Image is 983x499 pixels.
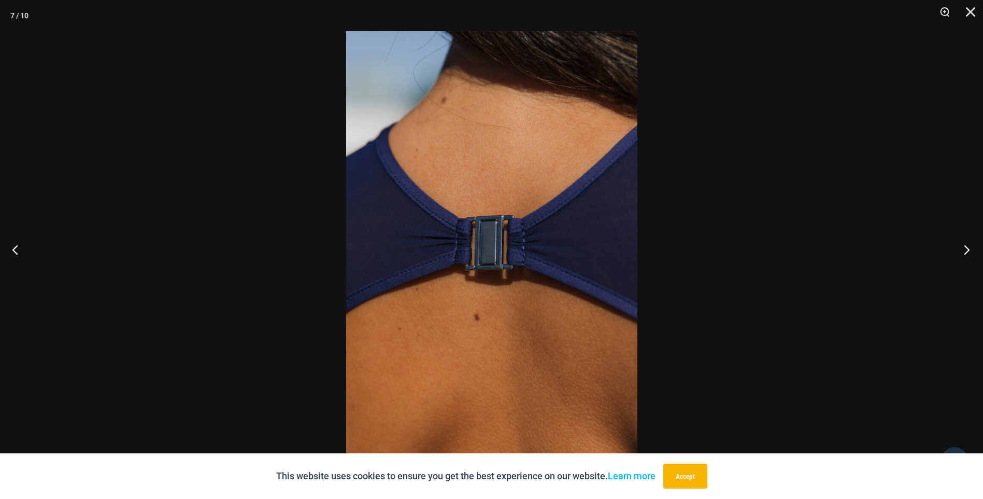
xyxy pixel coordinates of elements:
div: 7 / 10 [10,8,29,23]
button: Next [944,224,983,275]
p: This website uses cookies to ensure you get the best experience on our website. [276,468,656,484]
a: Learn more [608,470,656,481]
img: Desire Me Navy 5192 Dress 1 [346,31,637,468]
button: Accept [663,464,707,489]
